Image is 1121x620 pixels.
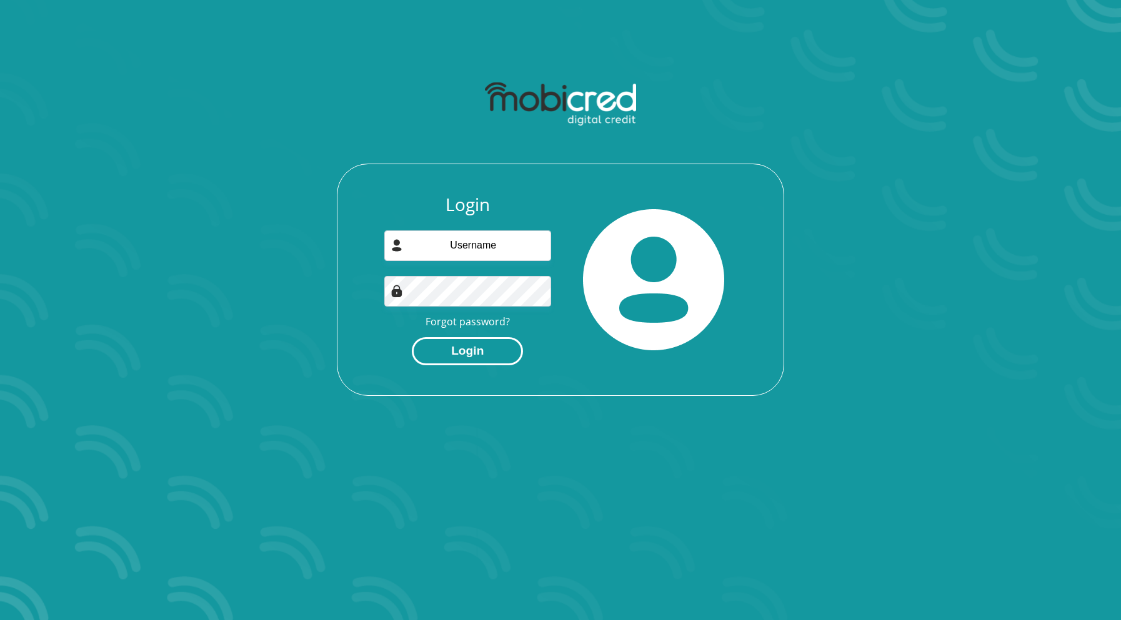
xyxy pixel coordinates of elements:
h3: Login [384,194,552,215]
button: Login [412,337,523,365]
input: Username [384,230,552,261]
img: user-icon image [391,239,403,252]
img: mobicred logo [485,82,635,126]
a: Forgot password? [426,315,510,328]
img: Image [391,285,403,297]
